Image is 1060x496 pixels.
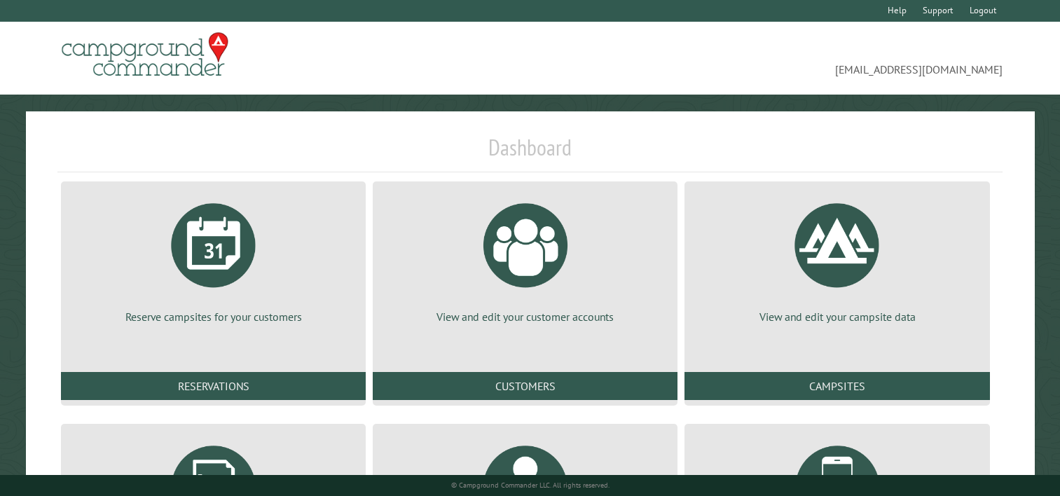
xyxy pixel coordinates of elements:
span: [EMAIL_ADDRESS][DOMAIN_NAME] [530,39,1003,78]
img: Campground Commander [57,27,233,82]
h1: Dashboard [57,134,1003,172]
p: View and edit your customer accounts [390,309,661,324]
p: Reserve campsites for your customers [78,309,349,324]
a: View and edit your customer accounts [390,193,661,324]
a: Reservations [61,372,366,400]
a: Reserve campsites for your customers [78,193,349,324]
a: Customers [373,372,677,400]
a: Campsites [684,372,989,400]
p: View and edit your campsite data [701,309,972,324]
a: View and edit your campsite data [701,193,972,324]
small: © Campground Commander LLC. All rights reserved. [451,481,610,490]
